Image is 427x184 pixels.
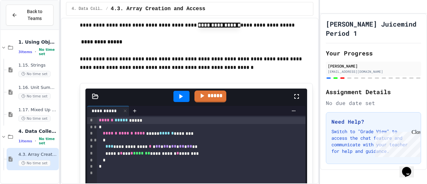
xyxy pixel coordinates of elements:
div: Chat with us now!Close [3,3,45,42]
span: 1.16. Unit Summary 1a (1.1-1.6) [18,85,57,91]
h3: Need Help? [331,118,416,126]
span: / [106,6,108,11]
span: No time set [18,160,51,166]
p: Switch to "Grade View" to access the chat feature and communicate with your teacher for help and ... [331,128,416,154]
div: No due date set [326,99,421,107]
div: [EMAIL_ADDRESS][DOMAIN_NAME] [328,69,419,74]
span: 4.3. Array Creation and Access [111,5,205,13]
div: [PERSON_NAME] [328,63,419,69]
span: Back to Teams [21,8,48,22]
span: 1.17. Mixed Up Code Practice 1.1-1.6 [18,107,57,113]
span: No time set [18,115,51,122]
span: No time set [39,48,57,56]
span: 1 items [18,139,32,143]
span: No time set [18,93,51,99]
span: 4. Data Collections [18,128,57,134]
h1: [PERSON_NAME] Juicemind Period 1 [326,19,421,38]
span: 3 items [18,50,32,54]
h2: Your Progress [326,49,421,58]
span: 1.15. Strings [18,63,57,68]
span: • [35,138,36,144]
span: No time set [39,137,57,145]
span: 4. Data Collections [72,6,103,11]
button: Back to Teams [6,5,54,26]
span: • [35,49,36,54]
span: 4.3. Array Creation and Access [18,152,57,157]
iframe: chat widget [399,158,420,177]
span: No time set [18,71,51,77]
iframe: chat widget [372,129,420,157]
h2: Assignment Details [326,87,421,96]
span: 1. Using Objects and Methods [18,39,57,45]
